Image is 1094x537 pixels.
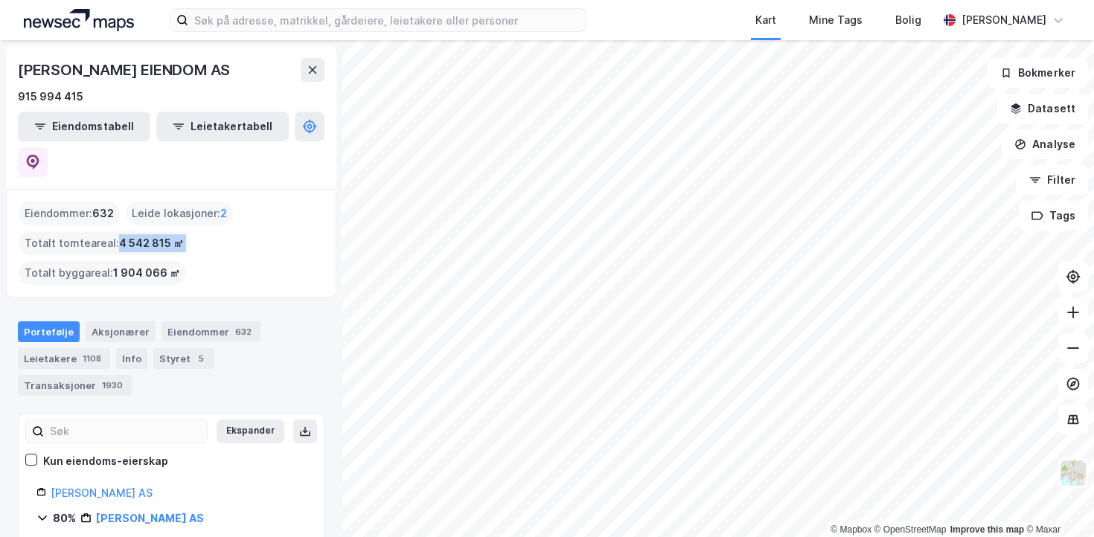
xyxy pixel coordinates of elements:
[119,234,184,252] span: 4 542 815 ㎡
[18,321,80,342] div: Portefølje
[755,11,776,29] div: Kart
[18,112,150,141] button: Eiendomstabell
[116,348,147,369] div: Info
[19,202,120,225] div: Eiendommer :
[831,524,871,535] a: Mapbox
[161,321,260,342] div: Eiendommer
[18,348,110,369] div: Leietakere
[232,324,255,339] div: 632
[188,9,586,31] input: Søk på adresse, matrikkel, gårdeiere, leietakere eller personer
[1020,466,1094,537] div: Kontrollprogram for chat
[217,419,284,443] button: Ekspander
[43,452,168,470] div: Kun eiendoms-eierskap
[51,486,153,499] a: [PERSON_NAME] AS
[997,94,1088,123] button: Datasett
[44,420,207,443] input: Søk
[220,205,227,222] span: 2
[1020,466,1094,537] iframe: Chat Widget
[1002,129,1088,159] button: Analyse
[193,351,208,366] div: 5
[113,264,180,282] span: 1 904 066 ㎡
[962,11,1046,29] div: [PERSON_NAME]
[86,321,156,342] div: Aksjonærer
[96,512,204,524] a: [PERSON_NAME] AS
[18,375,132,396] div: Transaksjoner
[24,9,134,31] img: logo.a4113a55bc3d86da70a041830d287a7e.svg
[18,88,83,106] div: 915 994 415
[99,378,126,393] div: 1930
[874,524,947,535] a: OpenStreetMap
[19,261,186,285] div: Totalt byggareal :
[1017,165,1088,195] button: Filter
[92,205,114,222] span: 632
[19,231,190,255] div: Totalt tomteareal :
[126,202,233,225] div: Leide lokasjoner :
[809,11,863,29] div: Mine Tags
[80,351,104,366] div: 1108
[18,58,233,82] div: [PERSON_NAME] EIENDOM AS
[1059,459,1087,487] img: Z
[153,348,214,369] div: Styret
[895,11,921,29] div: Bolig
[1019,201,1088,231] button: Tags
[950,524,1024,535] a: Improve this map
[53,509,76,527] div: 80%
[156,112,289,141] button: Leietakertabell
[988,58,1088,88] button: Bokmerker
